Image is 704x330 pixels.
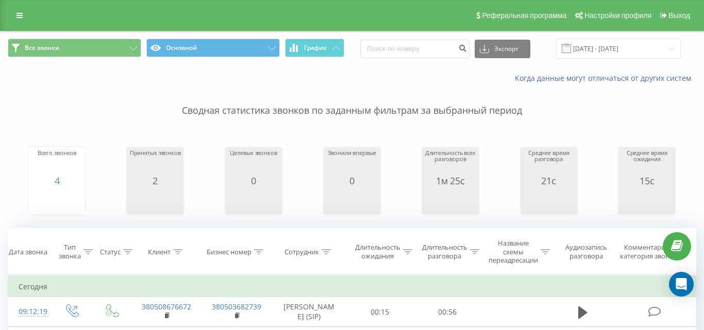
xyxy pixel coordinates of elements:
[25,44,59,52] span: Все звонки
[584,11,651,20] span: Настройки профиля
[422,244,467,261] div: Длительность разговора
[621,150,673,176] div: Среднее время ожидания
[515,73,696,83] a: Когда данные могут отличаться от других систем
[346,297,413,327] td: 00:15
[8,39,141,57] button: Все звонки
[59,244,81,261] div: Тип звонка
[284,248,319,256] div: Сотрудник
[8,83,696,117] p: Сводная статистика звонков по заданным фильтрам за выбранный период
[38,176,77,186] div: 4
[271,297,346,327] td: [PERSON_NAME] (SIP)
[8,276,696,297] td: Сегодня
[360,40,470,58] input: Поиск по номеру
[38,150,77,176] div: Всего звонков
[355,244,400,261] div: Длительность ожидания
[100,248,121,256] div: Статус
[9,248,47,256] div: Дата звонка
[19,302,41,322] div: 09:12:19
[475,40,530,58] button: Экспорт
[146,39,280,57] button: Основной
[668,11,690,20] span: Выход
[230,150,277,176] div: Целевых звонков
[328,150,376,176] div: Звонили впервые
[482,11,566,20] span: Реферальная программа
[489,239,538,265] div: Название схемы переадресации
[414,297,481,327] td: 00:56
[560,244,613,261] div: Аудиозапись разговора
[618,244,678,261] div: Комментарий/категория звонка
[621,176,673,186] div: 15с
[212,302,261,311] a: 380503682739
[130,176,181,186] div: 2
[207,248,252,256] div: Бизнес номер
[669,272,694,297] div: Open Intercom Messenger
[148,248,171,256] div: Клиент
[230,176,277,186] div: 0
[130,150,181,176] div: Принятых звонков
[304,44,327,51] span: График
[425,176,476,186] div: 1м 25с
[425,150,476,176] div: Длительность всех разговоров
[523,176,575,186] div: 21с
[328,176,376,186] div: 0
[142,302,191,311] a: 380508676672
[523,150,575,176] div: Среднее время разговора
[285,39,344,57] button: График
